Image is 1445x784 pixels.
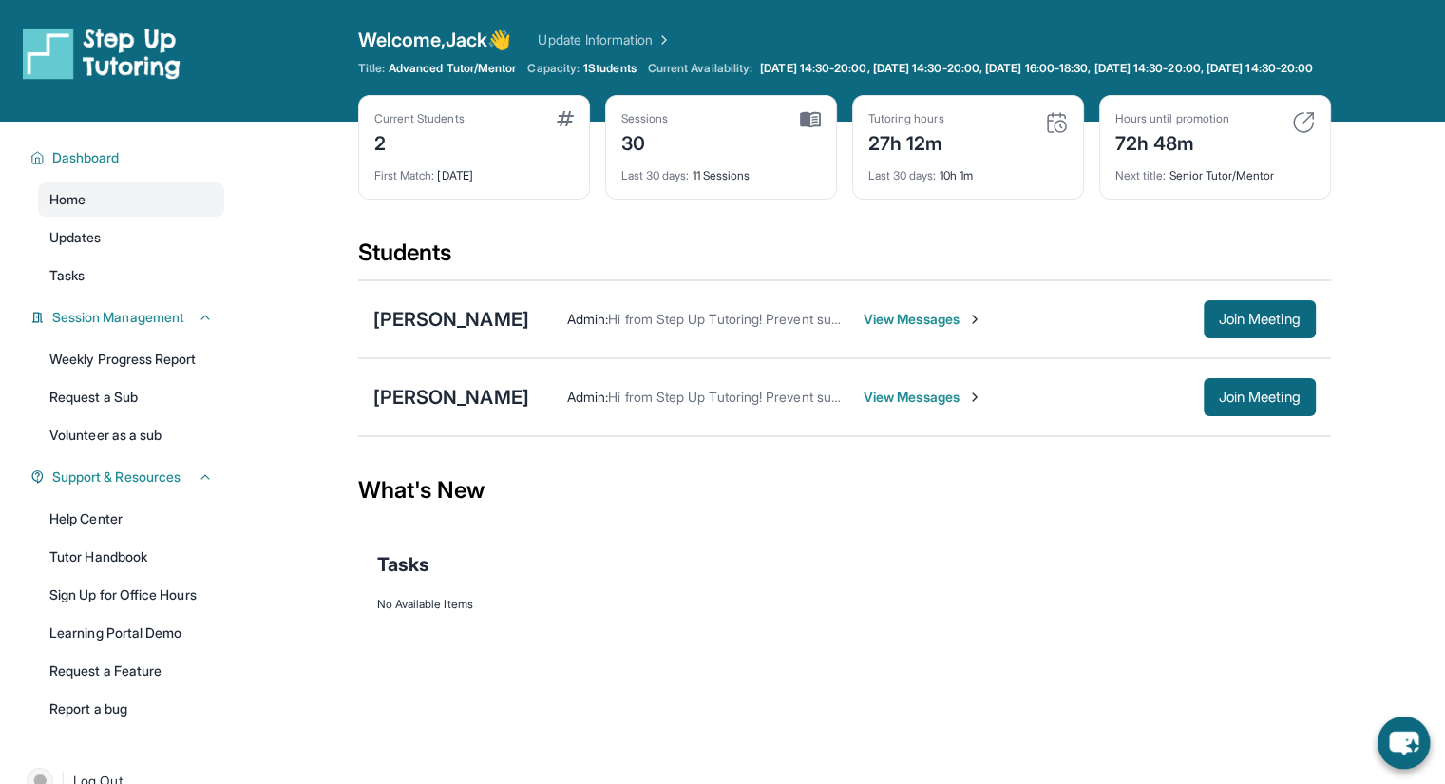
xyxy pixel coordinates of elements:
img: logo [23,27,181,80]
span: Home [49,190,86,209]
div: [PERSON_NAME] [373,306,529,333]
a: Help Center [38,502,224,536]
span: View Messages [864,310,982,329]
img: card [557,111,574,126]
div: No Available Items [377,597,1312,612]
span: Last 30 days : [868,168,937,182]
a: Tasks [38,258,224,293]
span: Admin : [567,311,608,327]
span: Tasks [49,266,85,285]
span: Advanced Tutor/Mentor [389,61,516,76]
div: 11 Sessions [621,157,821,183]
span: First Match : [374,168,435,182]
span: View Messages [864,388,982,407]
a: Sign Up for Office Hours [38,578,224,612]
img: card [1045,111,1068,134]
span: Tasks [377,551,429,578]
img: card [1292,111,1315,134]
div: Hours until promotion [1115,111,1229,126]
a: Report a bug [38,692,224,726]
div: [PERSON_NAME] [373,384,529,411]
div: Senior Tutor/Mentor [1115,157,1315,183]
a: Home [38,182,224,217]
span: Welcome, Jack 👋 [358,27,512,53]
span: Capacity: [527,61,580,76]
div: 2 [374,126,465,157]
div: Tutoring hours [868,111,944,126]
div: 30 [621,126,669,157]
div: Students [358,238,1331,279]
button: Join Meeting [1204,300,1316,338]
img: card [800,111,821,128]
div: Current Students [374,111,465,126]
a: Update Information [538,30,671,49]
a: Updates [38,220,224,255]
a: Request a Feature [38,654,224,688]
a: Request a Sub [38,380,224,414]
div: What's New [358,449,1331,532]
a: Volunteer as a sub [38,418,224,452]
div: 10h 1m [868,157,1068,183]
a: Tutor Handbook [38,540,224,574]
span: Dashboard [52,148,120,167]
span: Title: [358,61,385,76]
div: [DATE] [374,157,574,183]
img: Chevron-Right [967,390,982,405]
a: Weekly Progress Report [38,342,224,376]
button: Join Meeting [1204,378,1316,416]
span: [DATE] 14:30-20:00, [DATE] 14:30-20:00, [DATE] 16:00-18:30, [DATE] 14:30-20:00, [DATE] 14:30-20:00 [760,61,1313,76]
a: [DATE] 14:30-20:00, [DATE] 14:30-20:00, [DATE] 16:00-18:30, [DATE] 14:30-20:00, [DATE] 14:30-20:00 [756,61,1317,76]
button: chat-button [1378,717,1430,769]
div: Sessions [621,111,669,126]
span: Current Availability: [648,61,752,76]
div: 72h 48m [1115,126,1229,157]
a: Learning Portal Demo [38,616,224,650]
span: Join Meeting [1219,392,1301,403]
span: 1 Students [583,61,637,76]
button: Support & Resources [45,468,213,487]
img: Chevron Right [653,30,672,49]
span: Support & Resources [52,468,181,487]
img: Chevron-Right [967,312,982,327]
span: Last 30 days : [621,168,690,182]
button: Dashboard [45,148,213,167]
div: 27h 12m [868,126,944,157]
span: Next title : [1115,168,1167,182]
span: Join Meeting [1219,314,1301,325]
span: Updates [49,228,102,247]
button: Session Management [45,308,213,327]
span: Session Management [52,308,184,327]
span: Admin : [567,389,608,405]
